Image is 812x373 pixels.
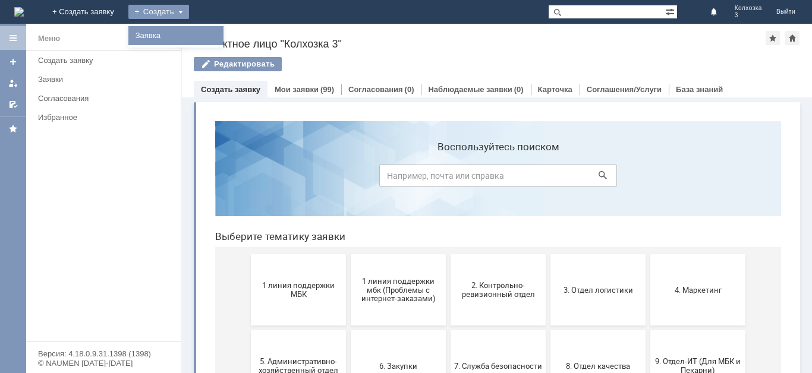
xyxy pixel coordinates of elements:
a: Согласования [348,85,403,94]
a: Заявки [33,70,178,88]
button: Финансовый отдел [345,295,440,366]
div: Избранное [38,113,160,122]
button: 4. Маркетинг [445,143,540,214]
span: 5. Административно-хозяйственный отдел [49,245,137,263]
div: © NAUMEN [DATE]-[DATE] [38,359,169,367]
button: 7. Служба безопасности [245,219,340,290]
span: Финансовый отдел [348,325,436,334]
input: Например, почта или справка [174,53,411,75]
a: Мои заявки [4,74,23,93]
span: 9. Отдел-ИТ (Для МБК и Пекарни) [448,245,536,263]
button: 5. Административно-хозяйственный отдел [45,219,140,290]
div: Заявки [38,75,174,84]
a: Создать заявку [201,85,260,94]
button: 2. Контрольно-ревизионный отдел [245,143,340,214]
button: 1 линия поддержки мбк (Проблемы с интернет-заказами) [145,143,240,214]
a: Наблюдаемые заявки [428,85,512,94]
div: Контактное лицо "Колхозка 3" [194,38,766,50]
div: Создать заявку [38,56,174,65]
button: 1 линия поддержки МБК [45,143,140,214]
div: Создать [128,5,189,19]
span: 6. Закупки [149,249,237,258]
span: 1 линия поддержки МБК [49,169,137,187]
span: Отдел-ИТ (Офис) [248,325,336,334]
button: Франчайзинг [445,295,540,366]
span: 7. Служба безопасности [248,249,336,258]
a: Заявка [131,29,221,43]
a: Соглашения/Услуги [587,85,662,94]
button: 8. Отдел качества [345,219,440,290]
div: Меню [38,31,60,46]
button: Отдел-ИТ (Битрикс24 и CRM) [145,295,240,366]
span: 3 [735,12,762,19]
a: Создать заявку [4,52,23,71]
label: Воспользуйтесь поиском [174,29,411,41]
span: 1 линия поддержки мбк (Проблемы с интернет-заказами) [149,165,237,191]
div: Согласования [38,94,174,103]
button: Бухгалтерия (для мбк) [45,295,140,366]
a: Согласования [33,89,178,108]
a: Создать заявку [33,51,178,69]
a: Мои заявки [275,85,319,94]
header: Выберите тематику заявки [10,119,575,131]
button: 3. Отдел логистики [345,143,440,214]
span: 4. Маркетинг [448,173,536,182]
div: Сделать домашней страницей [785,31,800,45]
button: 6. Закупки [145,219,240,290]
div: (99) [320,85,334,94]
span: 3. Отдел логистики [348,173,436,182]
span: Расширенный поиск [665,5,677,17]
span: Колхозка [735,5,762,12]
a: База знаний [676,85,723,94]
button: Отдел-ИТ (Офис) [245,295,340,366]
img: logo [14,7,24,17]
button: 9. Отдел-ИТ (Для МБК и Пекарни) [445,219,540,290]
span: 2. Контрольно-ревизионный отдел [248,169,336,187]
div: (0) [514,85,524,94]
span: 8. Отдел качества [348,249,436,258]
div: Добавить в избранное [766,31,780,45]
span: Франчайзинг [448,325,536,334]
a: Перейти на домашнюю страницу [14,7,24,17]
div: (0) [405,85,414,94]
span: Отдел-ИТ (Битрикс24 и CRM) [149,321,237,339]
div: Версия: 4.18.0.9.31.1398 (1398) [38,350,169,358]
a: Карточка [538,85,572,94]
span: Бухгалтерия (для мбк) [49,325,137,334]
a: Мои согласования [4,95,23,114]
